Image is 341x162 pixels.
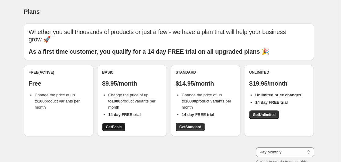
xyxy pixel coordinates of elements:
span: Plans [24,8,40,15]
b: 14 day FREE trial [108,112,141,117]
div: Free (Active) [29,70,89,75]
a: GetStandard [176,123,205,131]
span: Change the price of up to product variants per month [35,93,80,110]
p: $9.95/month [102,80,162,87]
span: Get Basic [106,125,122,129]
span: Get Standard [179,125,201,129]
a: GetBasic [102,123,125,131]
span: Change the price of up to product variants per month [182,93,231,110]
b: 14 day FREE trial [255,100,288,105]
p: Free [29,80,89,87]
div: Basic [102,70,162,75]
b: 10000 [185,99,196,103]
p: $14.95/month [176,80,236,87]
b: 14 day FREE trial [182,112,214,117]
a: GetUnlimited [249,110,279,119]
p: $19.95/month [249,80,309,87]
div: Unlimited [249,70,309,75]
div: Standard [176,70,236,75]
b: As a first time customer, you qualify for a 14 day FREE trial on all upgraded plans 🎉 [29,48,269,55]
p: Whether you sell thousands of products or just a few - we have a plan that will help your busines... [29,28,309,43]
b: Unlimited price changes [255,93,301,97]
span: Get Unlimited [253,112,276,117]
span: Change the price of up to product variants per month [108,93,156,110]
b: 100 [38,99,45,103]
b: 1000 [112,99,120,103]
